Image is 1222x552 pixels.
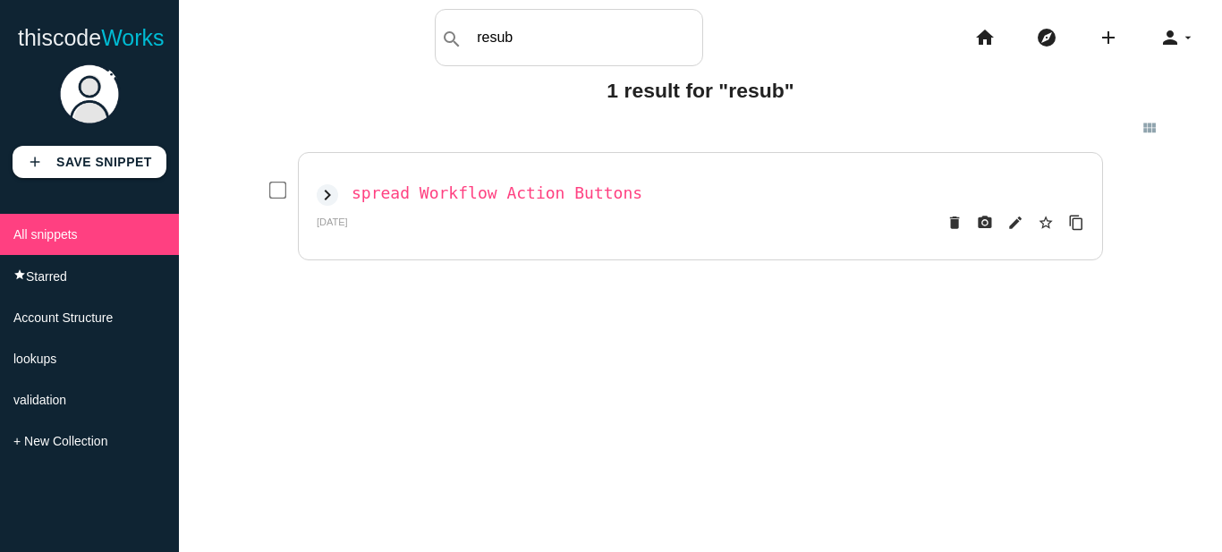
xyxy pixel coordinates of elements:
[1181,9,1195,66] i: arrow_drop_down
[13,393,66,407] span: validation
[963,207,993,239] a: photo_camera
[977,207,993,239] i: photo_camera
[13,434,107,448] span: + New Collection
[56,155,152,169] b: Save Snippet
[607,79,793,102] b: 1 result for "resub"
[13,268,26,281] i: star
[101,25,164,50] span: Works
[27,146,43,178] i: add
[1007,207,1023,239] i: edit
[468,19,702,56] input: Search my snippets
[58,63,121,125] img: user.png
[1126,111,1177,143] a: view_module
[436,10,468,65] button: search
[13,352,56,366] span: lookups
[317,184,338,206] i: Show code
[1054,207,1084,239] a: Copy to Clipboard
[13,310,113,325] span: Account Structure
[352,187,642,201] a: spread Workflow Action Buttons
[441,11,462,68] i: search
[1068,207,1084,239] i: content_copy
[18,9,165,66] a: thiscodeWorks
[946,207,963,239] i: delete
[993,207,1023,239] a: edit
[26,269,67,284] span: Starred
[1038,207,1054,239] i: star_border
[1159,9,1181,66] i: person
[1098,9,1119,66] i: add
[13,146,166,178] a: addSave Snippet
[1036,9,1057,66] i: explore
[1023,207,1054,239] a: Star snippet
[1141,112,1158,142] i: view_module
[352,183,642,202] h2: spread Workflow Action Buttons
[317,217,348,227] span: [DATE]
[13,227,78,242] span: All snippets
[932,207,963,239] a: delete
[974,9,996,66] i: home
